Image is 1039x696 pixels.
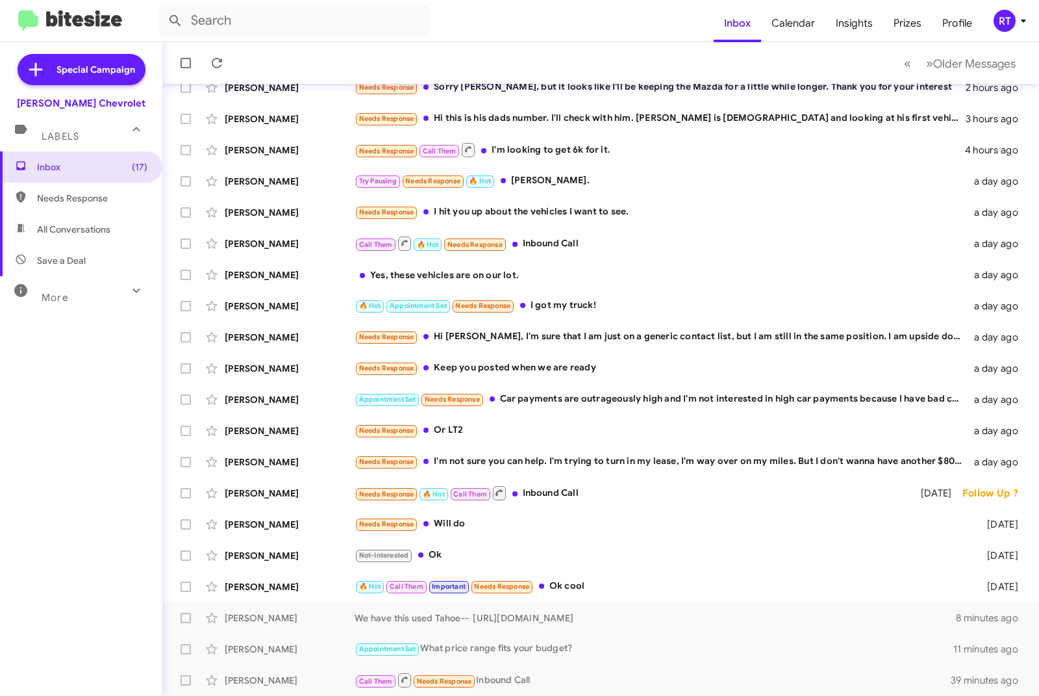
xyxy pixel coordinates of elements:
span: Call Them [359,677,393,686]
span: Call Them [453,490,487,498]
div: Ok [355,548,970,563]
div: Will do [355,517,970,532]
button: Previous [896,50,919,77]
div: What price range fits your budget? [355,641,953,656]
span: Labels [42,131,79,142]
a: Special Campaign [18,54,145,85]
div: I'm not sure you can help. I'm trying to turn in my lease, I'm way over on my miles. But I don't ... [355,454,970,469]
nav: Page navigation example [897,50,1023,77]
span: 🔥 Hot [469,177,491,185]
div: [PERSON_NAME] [225,393,355,406]
div: a day ago [970,237,1029,250]
div: [PERSON_NAME] [225,237,355,250]
div: [DATE] [908,487,962,500]
div: [DATE] [970,518,1029,531]
span: Needs Response [359,114,414,123]
span: Needs Response [359,426,414,435]
div: [PERSON_NAME] [225,456,355,469]
div: [PERSON_NAME] [225,144,355,157]
span: Needs Response [359,333,414,341]
div: Hi this is his dads number. I'll check with him. [PERSON_NAME] is [DEMOGRAPHIC_DATA] and looking ... [355,111,966,126]
span: » [926,55,933,71]
span: Needs Response [447,240,503,249]
a: Calendar [761,5,825,42]
div: [PERSON_NAME] [225,268,355,281]
div: 8 minutes ago [956,612,1029,625]
span: Call Them [423,147,457,155]
div: Follow Up ? [962,487,1029,500]
div: [DATE] [970,549,1029,562]
span: Needs Response [417,677,472,686]
div: Ok cool [355,579,970,594]
button: RT [983,10,1025,32]
span: 🔥 Hot [417,240,439,249]
div: 2 hours ago [966,81,1029,94]
div: a day ago [970,393,1029,406]
span: 🔥 Hot [359,302,381,310]
div: [PERSON_NAME] [225,424,355,437]
input: Search [157,5,430,36]
div: RT [994,10,1016,32]
div: Inbound Call [355,235,970,251]
div: Yes, these vehicles are on our lot. [355,268,970,281]
div: [DATE] [970,580,1029,593]
span: Older Messages [933,57,1016,71]
div: Car payments are outrageously high and I'm not interested in high car payments because I have bad... [355,392,970,407]
div: [PERSON_NAME] [225,81,355,94]
span: Needs Response [359,364,414,372]
a: Insights [825,5,883,42]
div: [PERSON_NAME] Chevrolet [17,97,145,110]
span: 🔥 Hot [423,490,445,498]
div: [PERSON_NAME] [225,674,355,687]
div: 11 minutes ago [953,643,1029,656]
div: [PERSON_NAME] [225,580,355,593]
div: a day ago [970,424,1029,437]
div: Inbound Call [355,672,951,688]
div: [PERSON_NAME]. [355,174,970,188]
span: Needs Response [359,83,414,92]
span: Inbox [37,161,147,174]
span: Save a Deal [37,254,86,267]
div: [PERSON_NAME] [225,549,355,562]
div: 39 minutes ago [951,674,1029,687]
div: [PERSON_NAME] [225,612,355,625]
div: 3 hours ago [966,112,1029,125]
div: Hi [PERSON_NAME], I'm sure that I am just on a generic contact list, but I am still in the same p... [355,329,970,344]
a: Prizes [883,5,932,42]
span: Call Them [359,240,393,249]
span: Appointment Set [359,395,416,404]
span: Needs Response [474,582,529,591]
span: (17) [132,161,147,174]
span: Needs Response [359,458,414,466]
div: [PERSON_NAME] [225,112,355,125]
span: Not-Interested [359,551,409,560]
span: Special Campaign [56,63,135,76]
span: Needs Response [359,490,414,498]
span: All Conversations [37,223,110,236]
a: Inbox [714,5,761,42]
div: a day ago [970,268,1029,281]
div: I'm looking to get 6k for it. [355,142,965,158]
div: a day ago [970,456,1029,469]
div: Inbound Call [355,485,908,501]
span: Needs Response [359,520,414,528]
div: a day ago [970,331,1029,344]
div: Or LT2 [355,423,970,438]
div: I hit you up about the vehicles I want to see. [355,205,970,220]
div: 4 hours ago [965,144,1029,157]
div: We have this used Tahoe-- [URL][DOMAIN_NAME] [355,612,956,625]
span: Needs Response [455,302,510,310]
span: 🔥 Hot [359,582,381,591]
button: Next [918,50,1023,77]
span: More [42,292,68,303]
div: [PERSON_NAME] [225,206,355,219]
div: [PERSON_NAME] [225,300,355,313]
span: Try Pausing [359,177,397,185]
div: [PERSON_NAME] [225,643,355,656]
span: Needs Response [359,208,414,216]
div: I got my truck! [355,298,970,313]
